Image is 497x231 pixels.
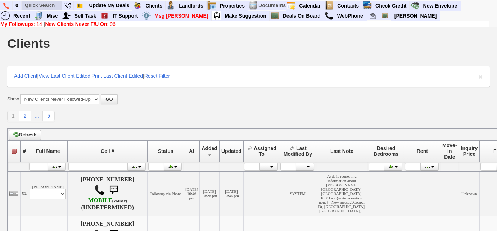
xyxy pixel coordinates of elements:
img: creditreport.png [363,1,372,10]
b: AT&T Wireless [88,197,127,204]
img: sms.png [107,183,121,197]
a: Check Credit [372,1,410,10]
img: chalkboard.png [270,11,279,20]
span: Added [202,145,217,151]
img: money.png [142,11,151,20]
span: Updated [221,148,241,154]
img: help2.png [100,11,109,20]
img: su2.jpg [212,11,221,20]
span: Inquiry Price [461,145,478,157]
span: Rent [417,148,428,154]
a: Misc [44,11,61,21]
a: Calendar [296,1,324,10]
a: 0 [13,1,22,10]
b: My Followups [0,21,34,27]
span: Desired Bedrooms [374,145,398,157]
span: At [189,148,194,154]
td: Ayda is requesting information about [PERSON_NAME][GEOGRAPHIC_DATA], [GEOGRAPHIC_DATA], 10801 - a... [316,171,368,216]
a: Update My Deals [86,1,132,10]
img: call.png [94,185,105,195]
img: appt_icon.png [286,1,295,10]
img: myadd.png [62,11,71,20]
a: Recent [10,11,33,21]
a: Add Client [14,73,37,79]
span: Assigned To [254,145,276,157]
span: Full Name [36,148,60,154]
span: Status [158,148,173,154]
img: chalkboard.png [382,13,388,19]
td: Unknown [459,171,480,216]
span: Last Note [330,148,353,154]
td: [DATE] 10:46 pm [219,171,243,216]
img: officebldg.png [34,11,43,20]
img: phone.png [3,3,9,9]
label: Show [7,96,19,102]
a: Self Task [72,11,99,21]
div: | [0,21,489,27]
a: Contacts [334,1,362,10]
a: WebPhone [334,11,366,21]
b: New Clients Never F/U On [45,21,107,27]
a: Make Suggestion [222,11,270,21]
span: Cell # [101,148,114,154]
a: IT Support [110,11,141,21]
font: (VMB: #) [112,199,127,203]
img: contact.png [325,1,334,10]
img: Renata@HomeSweetHomeProperties.com [370,13,376,19]
a: Reset Filter [144,73,170,79]
img: docs.png [249,1,258,10]
a: ... [31,112,43,121]
a: Clients [143,1,166,10]
h4: [PHONE_NUMBER] (UNDETERMINED) [69,176,146,211]
input: Quick Search [22,1,62,10]
a: Deals On Board [280,11,324,21]
a: Landlords [176,1,207,10]
div: | | | [7,66,490,87]
span: Move-In Date [442,142,457,160]
a: Properties [217,1,248,10]
h1: Clients [7,37,50,50]
td: Followup via Phone [148,171,184,216]
th: # [21,140,28,162]
img: phone22.png [64,3,71,9]
td: [DATE] 10:26 pm [200,171,220,216]
a: 5 [42,111,55,121]
img: recent.png [1,11,10,20]
a: Print Last Client Edited [92,73,143,79]
td: 01 [21,171,28,216]
a: Msg [PERSON_NAME] [152,11,211,21]
a: New Envelope [420,1,460,10]
font: Msg [PERSON_NAME] [154,13,208,19]
td: [PERSON_NAME] [28,171,68,216]
a: 2 [19,111,31,121]
a: My Followups: 14 [0,21,42,27]
td: SYSTEM [280,171,316,216]
a: New Clients Never F/U On: 96 [45,21,116,27]
img: properties.png [207,1,216,10]
a: 1 [7,111,19,121]
img: landlord.png [166,1,175,10]
td: [DATE] 10:46 pm [184,171,199,216]
a: View Last Client Edited [39,73,90,79]
img: clients.png [133,1,142,10]
a: [PERSON_NAME] [392,11,439,21]
font: MOBILE [88,197,112,204]
button: GO [101,94,117,104]
img: gmoney.png [410,1,419,10]
span: Last Modified By [284,145,312,157]
td: Documents [258,1,286,10]
img: call.png [325,11,334,20]
img: Bookmark.png [77,3,83,9]
a: Refresh [9,130,41,140]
